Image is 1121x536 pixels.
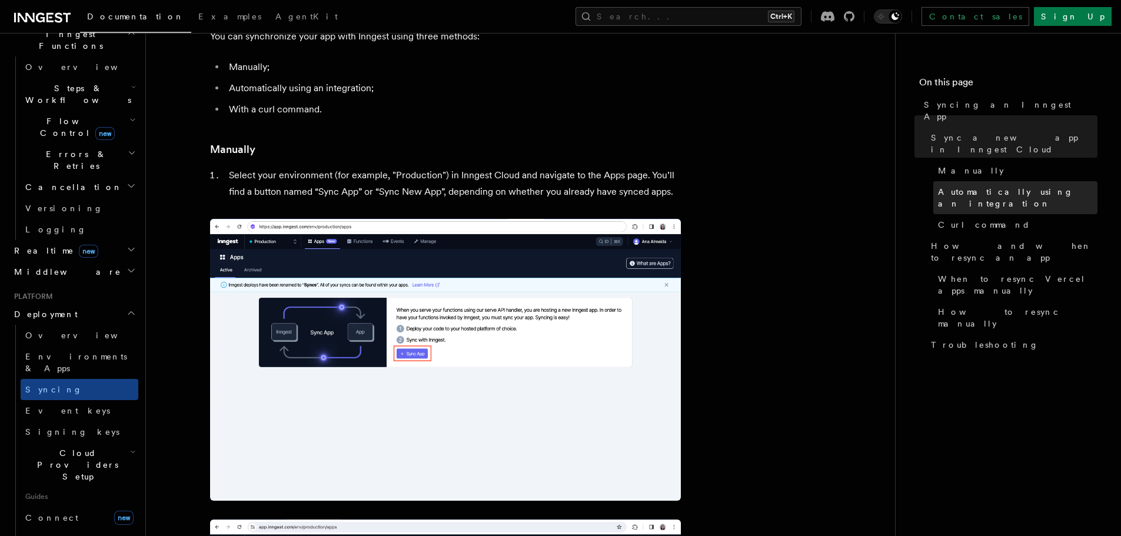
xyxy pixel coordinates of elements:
[25,204,103,213] span: Versioning
[9,308,78,320] span: Deployment
[938,165,1004,177] span: Manually
[21,56,138,78] a: Overview
[87,12,184,21] span: Documentation
[9,261,138,282] button: Middleware
[225,59,681,75] li: Manually;
[9,304,138,325] button: Deployment
[21,111,138,144] button: Flow Controlnew
[25,331,147,340] span: Overview
[21,78,138,111] button: Steps & Workflows
[931,240,1097,264] span: How and when to resync an app
[933,268,1097,301] a: When to resync Vercel apps manually
[919,94,1097,127] a: Syncing an Inngest App
[938,273,1097,297] span: When to resync Vercel apps manually
[268,4,345,32] a: AgentKit
[25,62,147,72] span: Overview
[9,240,138,261] button: Realtimenew
[21,400,138,421] a: Event keys
[926,127,1097,160] a: Sync a new app in Inngest Cloud
[938,306,1097,329] span: How to resync manually
[938,186,1097,209] span: Automatically using an integration
[933,214,1097,235] a: Curl command
[21,421,138,442] a: Signing keys
[922,7,1029,26] a: Contact sales
[21,447,130,482] span: Cloud Providers Setup
[21,442,138,487] button: Cloud Providers Setup
[926,235,1097,268] a: How and when to resync an app
[9,245,98,257] span: Realtime
[874,9,902,24] button: Toggle dark mode
[21,325,138,346] a: Overview
[21,181,122,193] span: Cancellation
[933,301,1097,334] a: How to resync manually
[225,80,681,96] li: Automatically using an integration;
[924,99,1097,122] span: Syncing an Inngest App
[21,144,138,177] button: Errors & Retries
[210,28,681,45] p: You can synchronize your app with Inngest using three methods:
[21,82,131,106] span: Steps & Workflows
[933,160,1097,181] a: Manually
[25,225,87,234] span: Logging
[21,148,128,172] span: Errors & Retries
[938,219,1030,231] span: Curl command
[21,219,138,240] a: Logging
[225,101,681,118] li: With a curl command.
[768,11,794,22] kbd: Ctrl+K
[576,7,801,26] button: Search...Ctrl+K
[79,245,98,258] span: new
[25,352,127,373] span: Environments & Apps
[931,132,1097,155] span: Sync a new app in Inngest Cloud
[9,28,127,52] span: Inngest Functions
[9,266,121,278] span: Middleware
[210,219,681,501] img: Inngest Cloud screen with sync App button when you have no apps synced yet
[9,292,53,301] span: Platform
[21,177,138,198] button: Cancellation
[21,346,138,379] a: Environments & Apps
[21,115,129,139] span: Flow Control
[21,506,138,530] a: Connectnew
[919,75,1097,94] h4: On this page
[9,56,138,240] div: Inngest Functions
[225,167,681,200] li: Select your environment (for example, "Production") in Inngest Cloud and navigate to the Apps pag...
[21,198,138,219] a: Versioning
[21,487,138,506] span: Guides
[275,12,338,21] span: AgentKit
[80,4,191,33] a: Documentation
[1034,7,1112,26] a: Sign Up
[191,4,268,32] a: Examples
[25,406,110,415] span: Event keys
[926,334,1097,355] a: Troubleshooting
[114,511,134,525] span: new
[9,24,138,56] button: Inngest Functions
[210,141,255,158] a: Manually
[933,181,1097,214] a: Automatically using an integration
[21,379,138,400] a: Syncing
[198,12,261,21] span: Examples
[25,427,119,437] span: Signing keys
[931,339,1039,351] span: Troubleshooting
[25,513,78,522] span: Connect
[95,127,115,140] span: new
[25,385,82,394] span: Syncing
